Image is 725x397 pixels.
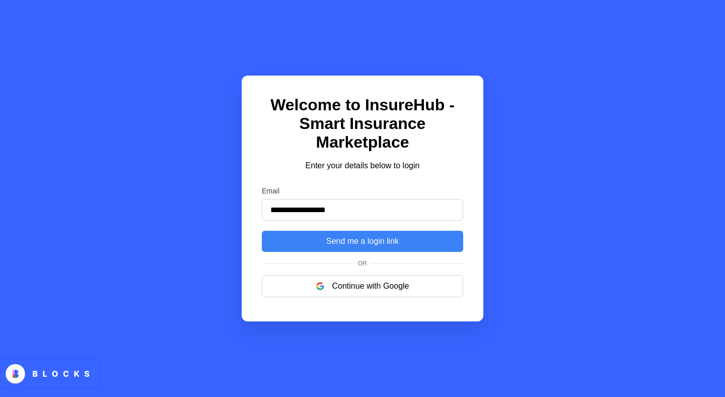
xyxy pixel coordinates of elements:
[262,96,463,152] h1: Welcome to InsureHub - Smart Insurance Marketplace
[262,187,463,195] label: Email
[262,160,463,172] p: Enter your details below to login
[354,260,371,267] span: Or
[262,275,463,297] button: Continue with Google
[262,231,463,252] button: Send me a login link
[316,282,324,290] img: google logo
